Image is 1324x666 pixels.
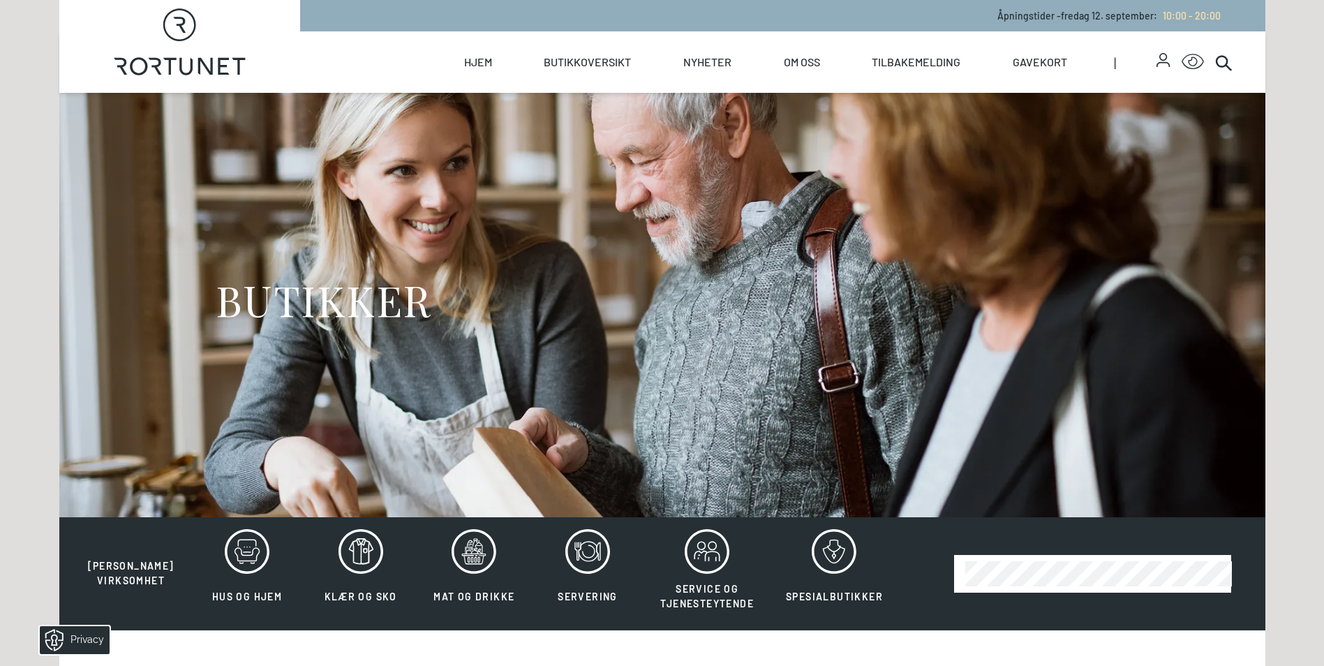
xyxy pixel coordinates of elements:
[14,621,128,659] iframe: Manage Preferences
[786,591,883,602] span: Spesialbutikker
[305,528,416,619] button: Klær og sko
[1182,51,1204,73] button: Open Accessibility Menu
[1013,31,1067,93] a: Gavekort
[683,31,731,93] a: Nyheter
[784,31,820,93] a: Om oss
[660,583,754,609] span: Service og tjenesteytende
[1114,31,1157,93] span: |
[872,31,960,93] a: Tilbakemelding
[419,528,530,619] button: Mat og drikke
[533,528,644,619] button: Servering
[212,591,282,602] span: Hus og hjem
[464,31,492,93] a: Hjem
[1157,10,1221,22] a: 10:00 - 20:00
[325,591,397,602] span: Klær og sko
[433,591,514,602] span: Mat og drikke
[73,528,189,589] button: [PERSON_NAME] virksomhet
[1163,10,1221,22] span: 10:00 - 20:00
[646,528,768,619] button: Service og tjenesteytende
[558,591,618,602] span: Servering
[544,31,631,93] a: Butikkoversikt
[771,528,898,619] button: Spesialbutikker
[997,8,1221,23] p: Åpningstider - fredag 12. september :
[192,528,303,619] button: Hus og hjem
[88,560,174,586] span: [PERSON_NAME] virksomhet
[216,274,431,326] h1: BUTIKKER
